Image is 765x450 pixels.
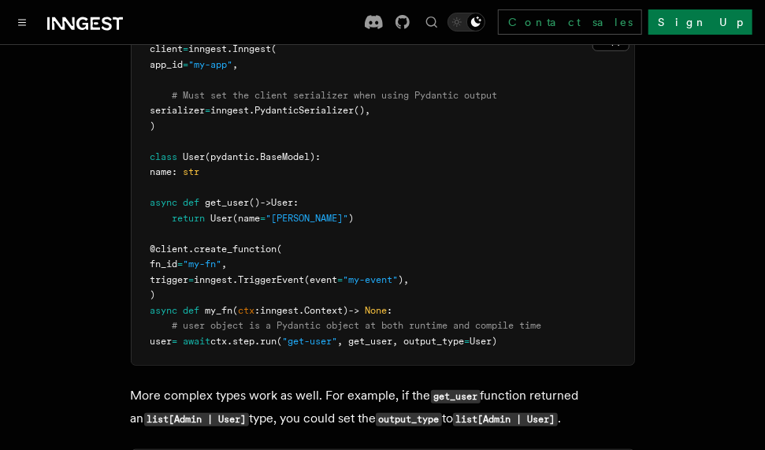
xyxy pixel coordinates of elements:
[233,43,272,54] span: Inngest
[388,305,393,316] span: :
[431,390,481,404] code: get_user
[206,197,250,208] span: get_user
[150,197,178,208] span: async
[338,274,344,285] span: =
[195,244,277,255] span: create_function
[261,336,277,347] span: run
[211,105,255,116] span: inngest.
[366,305,388,316] span: None
[261,151,310,162] span: BaseModel
[131,385,635,430] p: More complex types work as well. For example, if the function returned an type, you could set the...
[173,213,206,224] span: return
[222,258,228,270] span: ,
[211,213,233,224] span: User
[211,336,228,347] span: ctx
[399,274,410,285] span: ),
[261,197,272,208] span: ->
[228,43,233,54] span: .
[178,258,184,270] span: =
[150,244,189,255] span: @client
[184,166,200,177] span: str
[349,305,360,316] span: ->
[150,274,189,285] span: trigger
[272,197,299,208] span: User:
[150,151,178,162] span: class
[261,213,266,224] span: =
[355,105,371,116] span: (),
[150,105,206,116] span: serializer
[184,197,200,208] span: def
[189,244,195,255] span: .
[338,336,465,347] span: , get_user, output_type
[447,13,485,32] button: Toggle dark mode
[233,213,261,224] span: (name
[173,336,178,347] span: =
[299,305,305,316] span: .
[272,43,277,54] span: (
[184,43,189,54] span: =
[349,213,355,224] span: )
[184,151,206,162] span: User
[184,305,200,316] span: def
[184,258,222,270] span: "my-fn"
[173,166,178,177] span: :
[277,336,283,347] span: (
[173,320,542,331] span: # user object is a Pydantic object at both runtime and compile time
[144,413,249,426] code: list[Admin | User]
[239,305,255,316] span: ctx
[206,151,211,162] span: (
[465,336,470,347] span: =
[206,105,211,116] span: =
[255,105,355,116] span: PydanticSerializer
[228,336,233,347] span: .
[310,151,321,162] span: ):
[250,197,261,208] span: ()
[173,90,498,101] span: # Must set the client serializer when using Pydantic output
[255,305,261,316] span: :
[189,59,233,70] span: "my-app"
[150,59,184,70] span: app_id
[255,151,261,162] span: .
[233,305,239,316] span: (
[150,121,156,132] span: )
[189,43,228,54] span: inngest
[150,258,178,270] span: fn_id
[233,336,255,347] span: step
[498,9,642,35] a: Contact sales
[376,413,442,426] code: output_type
[150,336,173,347] span: user
[150,289,156,300] span: )
[255,336,261,347] span: .
[422,13,441,32] button: Find something...
[261,305,299,316] span: inngest
[211,151,255,162] span: pydantic
[13,13,32,32] button: Toggle navigation
[648,9,752,35] a: Sign Up
[184,59,189,70] span: =
[453,413,558,426] code: list[Admin | User]
[206,305,233,316] span: my_fn
[184,336,211,347] span: await
[470,336,498,347] span: User)
[277,244,283,255] span: (
[195,274,239,285] span: inngest.
[150,43,184,54] span: client
[344,274,399,285] span: "my-event"
[150,305,178,316] span: async
[305,305,349,316] span: Context)
[305,274,338,285] span: (event
[266,213,349,224] span: "[PERSON_NAME]"
[150,166,173,177] span: name
[283,336,338,347] span: "get-user"
[233,59,239,70] span: ,
[189,274,195,285] span: =
[239,274,305,285] span: TriggerEvent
